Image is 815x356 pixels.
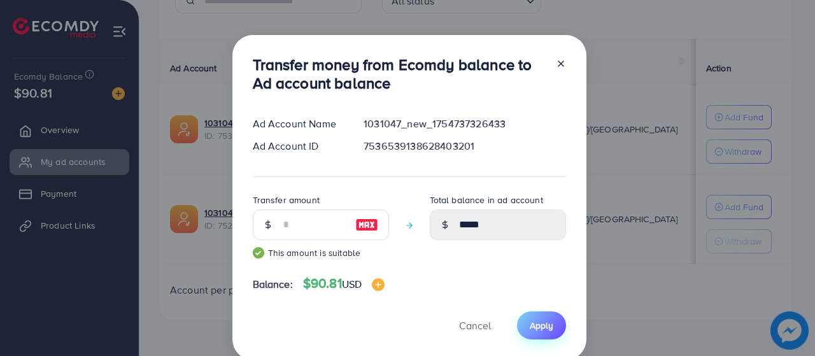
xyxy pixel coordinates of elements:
img: guide [253,247,264,259]
h4: $90.81 [303,276,385,292]
div: Ad Account Name [243,117,354,131]
button: Cancel [443,311,507,339]
img: image [372,278,385,291]
div: 1031047_new_1754737326433 [353,117,576,131]
span: USD [342,277,362,291]
span: Cancel [459,318,491,332]
span: Balance: [253,277,293,292]
div: 7536539138628403201 [353,139,576,153]
label: Total balance in ad account [430,194,543,206]
img: image [355,217,378,232]
small: This amount is suitable [253,246,389,259]
div: Ad Account ID [243,139,354,153]
span: Apply [530,319,553,332]
button: Apply [517,311,566,339]
h3: Transfer money from Ecomdy balance to Ad account balance [253,55,546,92]
label: Transfer amount [253,194,320,206]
